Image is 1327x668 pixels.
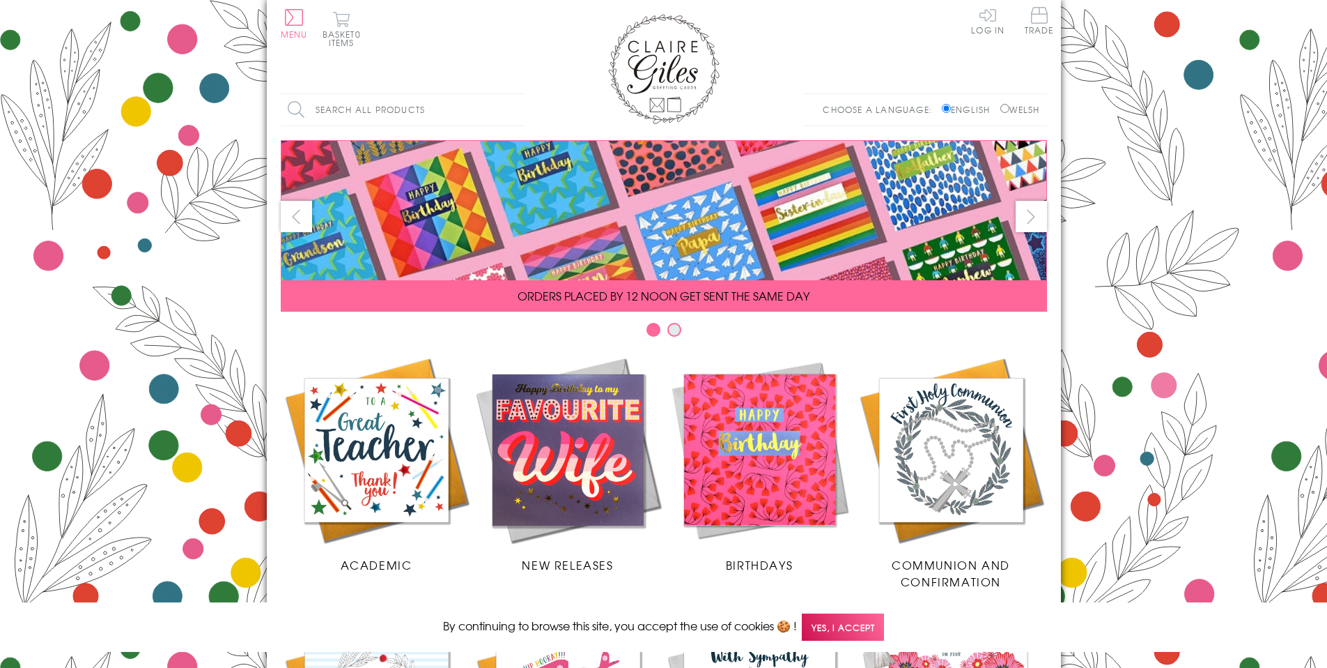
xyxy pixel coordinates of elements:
[1000,103,1040,116] label: Welsh
[281,94,525,126] input: Search all products
[329,28,361,49] span: 0 items
[281,9,308,38] button: Menu
[971,7,1004,34] a: Log In
[1016,201,1047,232] button: next
[942,103,997,116] label: English
[472,354,664,573] a: New Releases
[664,354,855,573] a: Birthdays
[726,556,793,573] span: Birthdays
[323,11,361,47] button: Basket0 items
[802,614,884,641] span: Yes, I accept
[892,556,1010,590] span: Communion and Confirmation
[522,556,613,573] span: New Releases
[281,28,308,40] span: Menu
[1000,104,1009,113] input: Welsh
[518,287,809,304] span: ORDERS PLACED BY 12 NOON GET SENT THE SAME DAY
[855,354,1047,590] a: Communion and Confirmation
[667,323,681,337] button: Carousel Page 2
[1025,7,1054,37] a: Trade
[1025,7,1054,34] span: Trade
[608,14,720,124] img: Claire Giles Greetings Cards
[823,103,939,116] p: Choose a language:
[281,354,472,573] a: Academic
[942,104,951,113] input: English
[281,201,312,232] button: prev
[341,556,412,573] span: Academic
[511,94,525,126] input: Search
[646,323,660,337] button: Carousel Page 1 (Current Slide)
[281,322,1047,344] div: Carousel Pagination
